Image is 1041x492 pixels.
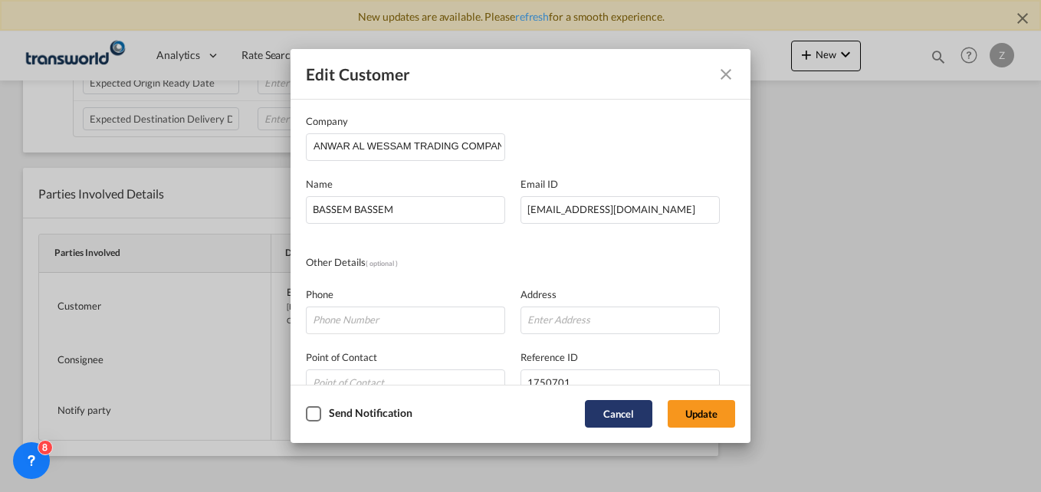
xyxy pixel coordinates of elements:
input: Enter Address [520,307,720,334]
span: Reference ID [520,351,578,363]
button: Cancel [585,400,652,428]
div: Other Details [306,254,520,271]
input: Point of Contact [306,369,505,397]
md-icon: Close dialog [717,65,735,84]
input: Company [314,134,504,157]
span: ( optional ) [366,259,398,267]
span: Phone [306,288,333,300]
input: Enter Name [306,196,505,224]
md-checkbox: Checkbox No Ink [306,406,412,421]
input: Phone Number [306,307,505,334]
span: Edit Customer [306,64,410,84]
div: Send Notification [329,406,412,419]
input: Enter Reference ID [520,369,720,397]
span: Name [306,178,333,190]
span: Address [520,288,557,300]
button: Close dialog [711,59,741,90]
span: Email ID [520,178,558,190]
span: Point of Contact [306,351,377,363]
button: Update [668,400,735,428]
md-dialog: Company Name Email ... [291,49,750,443]
span: Company [306,115,348,127]
input: Enter Email ID [520,196,720,224]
